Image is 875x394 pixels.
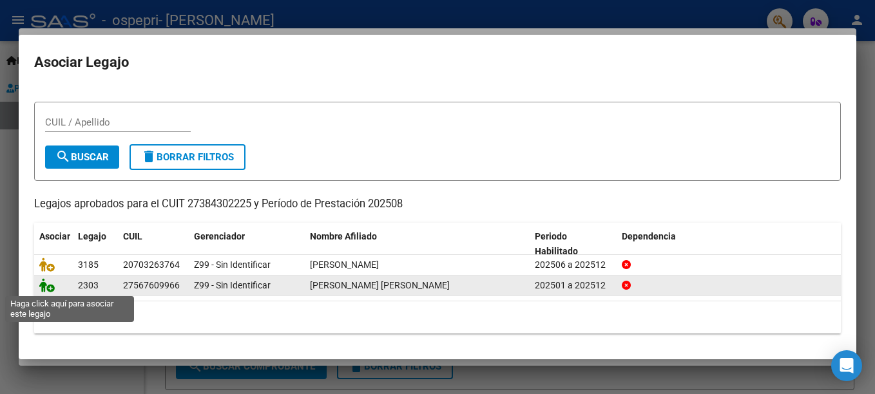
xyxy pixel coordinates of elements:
[123,231,142,241] span: CUIL
[55,151,109,163] span: Buscar
[194,280,271,290] span: Z99 - Sin Identificar
[34,50,841,75] h2: Asociar Legajo
[78,259,99,270] span: 3185
[530,223,617,265] datatable-header-cell: Periodo Habilitado
[141,151,234,163] span: Borrar Filtros
[310,280,450,290] span: PEREZ RODRIGUEZ JULIANA RITA
[39,231,70,241] span: Asociar
[831,350,862,381] div: Open Intercom Messenger
[123,278,180,293] div: 27567609966
[78,280,99,290] span: 2303
[34,196,841,212] p: Legajos aprobados para el CUIT 27384302225 y Período de Prestación 202508
[310,231,377,241] span: Nombre Afiliado
[305,223,530,265] datatable-header-cell: Nombre Afiliado
[34,223,73,265] datatable-header-cell: Asociar
[73,223,118,265] datatable-header-cell: Legajo
[55,149,71,164] mat-icon: search
[130,144,245,170] button: Borrar Filtros
[34,301,841,333] div: 2 registros
[535,231,578,256] span: Periodo Habilitado
[535,258,611,272] div: 202506 a 202512
[123,258,180,272] div: 20703263764
[194,231,245,241] span: Gerenciador
[535,278,611,293] div: 202501 a 202512
[45,145,119,169] button: Buscar
[78,231,106,241] span: Legajo
[622,231,676,241] span: Dependencia
[141,149,157,164] mat-icon: delete
[617,223,841,265] datatable-header-cell: Dependencia
[118,223,189,265] datatable-header-cell: CUIL
[194,259,271,270] span: Z99 - Sin Identificar
[189,223,305,265] datatable-header-cell: Gerenciador
[310,259,379,270] span: VALENZUELA LUANA ELUNEY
